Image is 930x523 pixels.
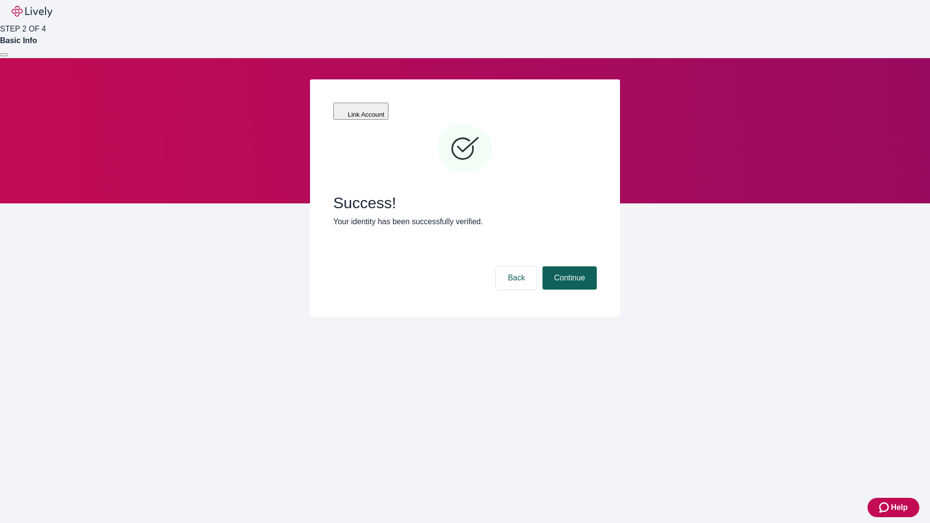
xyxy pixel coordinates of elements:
button: Back [496,266,537,290]
svg: Checkmark icon [436,120,494,178]
span: Help [891,502,908,513]
span: Success! [333,194,597,212]
svg: Zendesk support icon [879,502,891,513]
img: Lively [12,6,52,17]
p: Your identity has been successfully verified. [333,216,597,228]
button: Zendesk support iconHelp [868,498,919,517]
button: Continue [542,266,597,290]
button: Link Account [333,103,388,120]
